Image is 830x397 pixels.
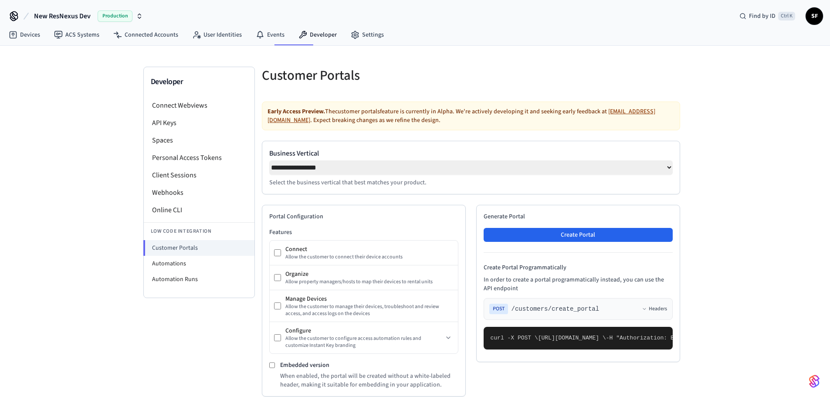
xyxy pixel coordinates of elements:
[151,76,247,88] h3: Developer
[144,149,254,166] li: Personal Access Tokens
[249,27,291,43] a: Events
[269,148,673,159] label: Business Vertical
[484,263,673,272] h4: Create Portal Programmatically
[285,254,454,261] div: Allow the customer to connect their device accounts
[512,305,600,313] span: /customers/create_portal
[806,8,822,24] span: SF
[34,11,91,21] span: New ResNexus Dev
[285,326,443,335] div: Configure
[144,114,254,132] li: API Keys
[749,12,776,20] span: Find by ID
[143,240,254,256] li: Customer Portals
[642,305,667,312] button: Headers
[144,132,254,149] li: Spaces
[484,228,673,242] button: Create Portal
[185,27,249,43] a: User Identities
[269,228,458,237] h3: Features
[269,212,458,221] h2: Portal Configuration
[491,335,538,341] span: curl -X POST \
[106,27,185,43] a: Connected Accounts
[262,102,680,130] div: The customer portals feature is currently in Alpha. We're actively developing it and seeking earl...
[606,335,769,341] span: -H "Authorization: Bearer seam_api_key_123456" \
[144,166,254,184] li: Client Sessions
[280,361,329,370] label: Embedded version
[262,67,466,85] h5: Customer Portals
[285,335,443,349] div: Allow the customer to configure access automation rules and customize Instant Key branding
[144,201,254,219] li: Online CLI
[806,7,823,25] button: SF
[144,256,254,271] li: Automations
[489,304,508,314] span: POST
[285,245,454,254] div: Connect
[285,295,454,303] div: Manage Devices
[538,335,606,341] span: [URL][DOMAIN_NAME] \
[269,178,673,187] p: Select the business vertical that best matches your product.
[291,27,344,43] a: Developer
[268,107,325,116] strong: Early Access Preview.
[144,222,254,240] li: Low Code Integration
[484,275,673,293] p: In order to create a portal programmatically instead, you can use the API endpoint
[144,184,254,201] li: Webhooks
[809,374,820,388] img: SeamLogoGradient.69752ec5.svg
[778,12,795,20] span: Ctrl K
[344,27,391,43] a: Settings
[144,271,254,287] li: Automation Runs
[484,212,673,221] h2: Generate Portal
[98,10,132,22] span: Production
[2,27,47,43] a: Devices
[268,107,655,125] a: [EMAIL_ADDRESS][DOMAIN_NAME]
[144,97,254,114] li: Connect Webviews
[280,372,458,389] p: When enabled, the portal will be created without a white-labeled header, making it suitable for e...
[285,278,454,285] div: Allow property managers/hosts to map their devices to rental units
[47,27,106,43] a: ACS Systems
[732,8,802,24] div: Find by IDCtrl K
[285,270,454,278] div: Organize
[285,303,454,317] div: Allow the customer to manage their devices, troubleshoot and review access, and access logs on th...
